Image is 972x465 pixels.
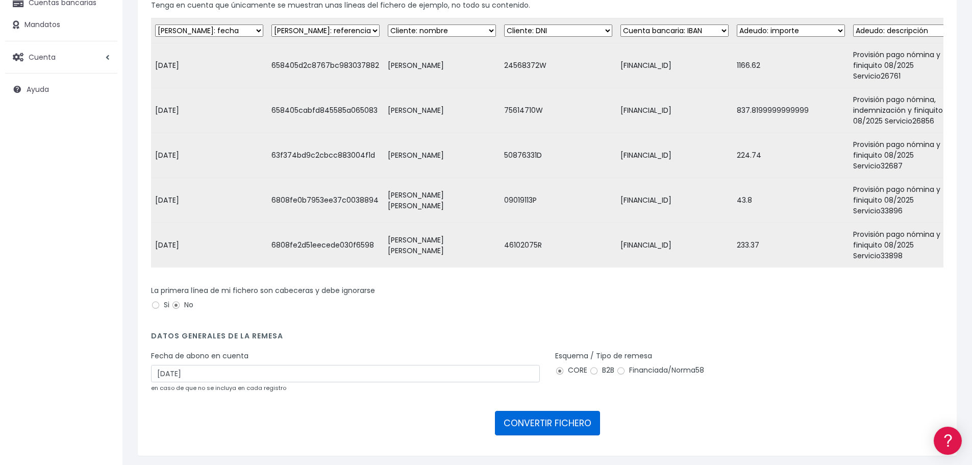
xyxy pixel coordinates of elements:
[500,88,616,133] td: 75614710W
[616,223,733,268] td: [FINANCIAL_ID]
[384,223,500,268] td: [PERSON_NAME] [PERSON_NAME]
[733,133,849,178] td: 224.74
[151,351,248,361] label: Fecha de abono en cuenta
[5,14,117,36] a: Mandatos
[616,178,733,223] td: [FINANCIAL_ID]
[733,43,849,88] td: 1166.62
[267,43,384,88] td: 658405d2c8767bc983037882
[27,84,49,94] span: Ayuda
[616,88,733,133] td: [FINANCIAL_ID]
[500,223,616,268] td: 46102075R
[267,88,384,133] td: 658405cabfd845585a065083
[151,223,267,268] td: [DATE]
[849,43,965,88] td: Provisión pago nómina y finiquito 08/2025 Servicio26761
[10,161,194,177] a: Videotutoriales
[10,203,194,212] div: Facturación
[151,43,267,88] td: [DATE]
[384,43,500,88] td: [PERSON_NAME]
[267,223,384,268] td: 6808fe2d51eecede030f6598
[10,273,194,291] button: Contáctanos
[10,129,194,145] a: Formatos
[384,88,500,133] td: [PERSON_NAME]
[733,223,849,268] td: 233.37
[140,294,196,304] a: POWERED BY ENCHANT
[10,219,194,235] a: General
[5,79,117,100] a: Ayuda
[616,365,704,376] label: Financiada/Norma58
[733,178,849,223] td: 43.8
[10,245,194,255] div: Programadores
[10,71,194,81] div: Información general
[29,52,56,62] span: Cuenta
[151,88,267,133] td: [DATE]
[849,88,965,133] td: Provisión pago nómina, indemnización y finiquito 08/2025 Servicio26856
[589,365,614,376] label: B2B
[733,88,849,133] td: 837.8199999999999
[10,145,194,161] a: Problemas habituales
[10,87,194,103] a: Información general
[616,133,733,178] td: [FINANCIAL_ID]
[849,133,965,178] td: Provisión pago nómina y finiquito 08/2025 Servicio32687
[616,43,733,88] td: [FINANCIAL_ID]
[10,177,194,192] a: Perfiles de empresas
[267,178,384,223] td: 6808fe0b7953ee37c0038894
[495,411,600,435] button: CONVERTIR FICHERO
[151,384,286,392] small: en caso de que no se incluya en cada registro
[555,365,587,376] label: CORE
[151,300,169,310] label: Si
[500,178,616,223] td: 09019113P
[151,285,375,296] label: La primera línea de mi fichero son cabeceras y debe ignorarse
[151,133,267,178] td: [DATE]
[849,178,965,223] td: Provisión pago nómina y finiquito 08/2025 Servicio33896
[151,332,943,346] h4: Datos generales de la remesa
[171,300,193,310] label: No
[849,223,965,268] td: Provisión pago nómina y finiquito 08/2025 Servicio33898
[500,43,616,88] td: 24568372W
[10,113,194,123] div: Convertir ficheros
[500,133,616,178] td: 50876331D
[267,133,384,178] td: 63f374bd9c2cbcc883004f1d
[10,261,194,277] a: API
[151,178,267,223] td: [DATE]
[5,46,117,68] a: Cuenta
[384,133,500,178] td: [PERSON_NAME]
[555,351,652,361] label: Esquema / Tipo de remesa
[384,178,500,223] td: [PERSON_NAME] [PERSON_NAME]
